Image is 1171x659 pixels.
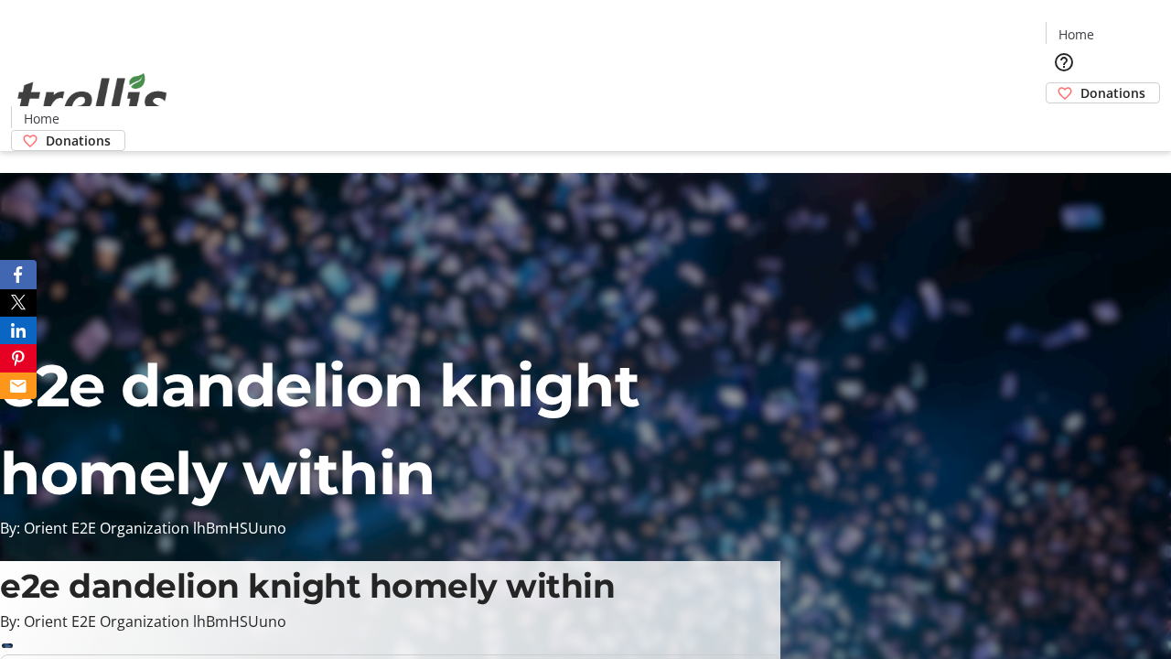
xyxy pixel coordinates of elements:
[11,130,125,151] a: Donations
[1046,44,1082,81] button: Help
[1058,25,1094,44] span: Home
[12,109,70,128] a: Home
[1046,103,1082,140] button: Cart
[1046,82,1160,103] a: Donations
[24,109,59,128] span: Home
[11,53,174,145] img: Orient E2E Organization lhBmHSUuno's Logo
[1080,83,1145,103] span: Donations
[46,131,111,150] span: Donations
[1047,25,1105,44] a: Home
